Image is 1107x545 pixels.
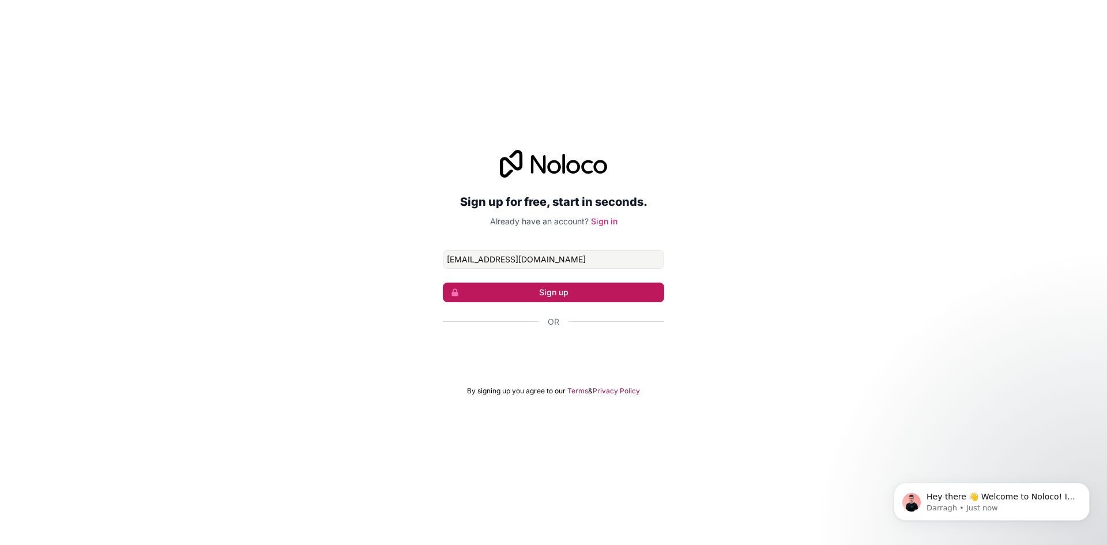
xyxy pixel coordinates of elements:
iframe: Sign in with Google Button [437,340,670,366]
a: Terms [567,386,588,396]
span: By signing up you agree to our [467,386,566,396]
a: Privacy Policy [593,386,640,396]
span: Or [548,316,559,328]
h2: Sign up for free, start in seconds. [443,191,664,212]
a: Sign in [591,216,617,226]
input: Email address [443,250,664,269]
button: Sign up [443,283,664,302]
iframe: Intercom notifications message [876,458,1107,539]
span: Already have an account? [490,216,589,226]
span: & [588,386,593,396]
